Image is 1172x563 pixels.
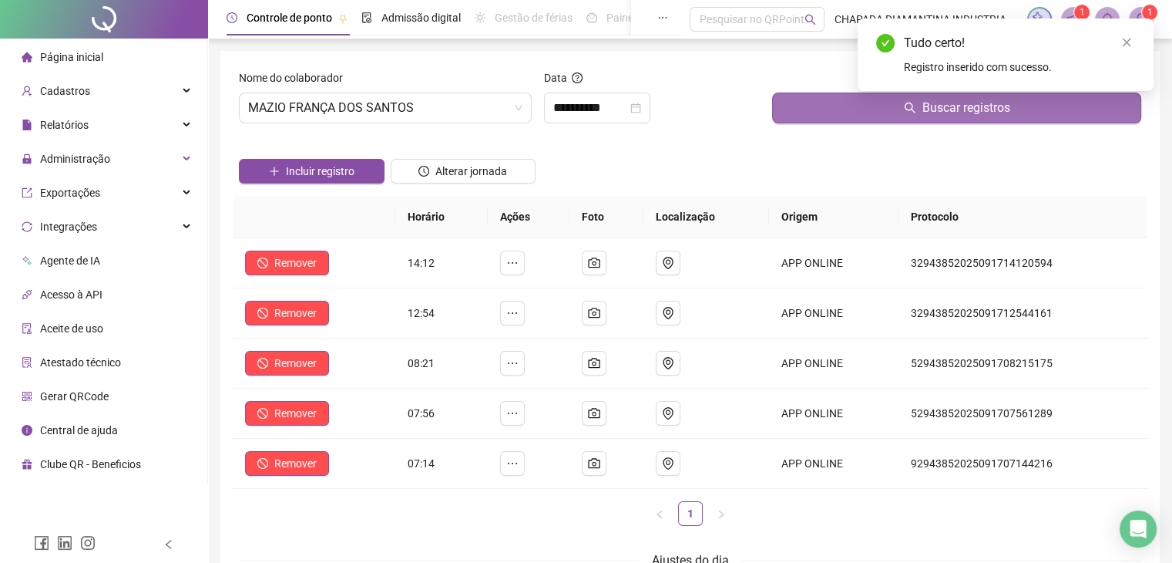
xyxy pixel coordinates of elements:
span: facebook [34,535,49,551]
span: Remover [274,355,317,372]
span: ellipsis [506,307,519,319]
span: home [22,52,32,62]
span: left [163,539,174,550]
td: 52943852025091708215175 [898,339,1147,389]
span: info-circle [22,425,32,436]
span: audit [22,323,32,334]
span: bell [1100,12,1114,26]
span: ellipsis [506,257,519,269]
span: stop [257,308,268,319]
label: Nome do colaborador [239,69,353,86]
span: Admissão digital [381,12,461,24]
span: gift [22,459,32,470]
span: Aceite de uso [40,322,103,335]
span: Administração [40,153,110,165]
span: environment [662,457,674,470]
span: sync [22,221,32,232]
span: Cadastros [40,85,90,97]
td: 52943852025091707561289 [898,389,1147,439]
span: Página inicial [40,51,103,63]
span: user-add [22,86,32,96]
span: Painel do DP [606,12,667,24]
span: stop [257,258,268,268]
span: Acesso à API [40,288,102,301]
button: Alterar jornada [391,159,536,184]
button: Buscar registros [772,93,1141,123]
span: Data [544,72,567,84]
span: api [22,289,32,300]
span: ellipsis [506,357,519,369]
span: stop [257,408,268,419]
span: dashboard [586,12,597,23]
span: environment [662,257,674,269]
span: Clube QR - Beneficios [40,458,141,470]
span: search [804,14,816,25]
span: 07:56 [408,407,435,420]
th: Protocolo [898,196,1147,238]
th: Ações [488,196,569,238]
span: solution [22,357,32,368]
th: Localização [643,196,769,238]
span: 12:54 [408,307,435,319]
span: 14:12 [408,257,435,269]
span: file [22,120,32,130]
button: Remover [245,351,329,376]
td: 32943852025091712544161 [898,288,1147,339]
span: Remover [274,405,317,422]
span: environment [662,307,674,319]
span: ellipsis [657,12,668,23]
li: 1 [678,501,703,526]
span: question-circle [572,72,583,83]
td: 92943852025091707144216 [898,439,1147,489]
span: right [717,510,726,519]
span: linkedin [57,535,72,551]
span: 1 [1080,7,1085,18]
span: Exportações [40,187,100,199]
td: 32943852025091714120594 [898,238,1147,288]
span: camera [588,357,600,369]
span: Controle de ponto [247,12,332,24]
span: Remover [274,455,317,472]
span: export [22,187,32,198]
span: plus [269,166,280,177]
span: notification [1066,12,1080,26]
span: qrcode [22,391,32,402]
span: Relatórios [40,119,89,131]
span: Atestado técnico [40,356,121,369]
span: Remover [274,305,317,322]
span: CHAPADA DIAMANTINA INDUSTRIA DE LACTEOS, AGROPECUARIA E CIA LTDA [834,11,1018,28]
span: Incluir registro [286,163,354,180]
td: APP ONLINE [769,238,898,288]
button: Remover [245,301,329,325]
span: left [655,510,664,519]
a: Alterar jornada [391,167,536,179]
span: instagram [80,535,96,551]
span: Buscar registros [922,99,1010,117]
span: pushpin [338,14,348,23]
span: Alterar jornada [435,163,507,180]
span: Gerar QRCode [40,390,109,403]
span: Agente de IA [40,255,100,267]
span: stop [257,458,268,469]
img: sparkle-icon.fc2bf0ac1784a2077858766a79e2daf3.svg [1031,11,1048,28]
button: Remover [245,401,329,426]
span: ellipsis [506,457,519,470]
div: Registro inserido com sucesso. [904,59,1135,76]
sup: 1 [1074,5,1090,20]
span: camera [588,307,600,319]
div: Open Intercom Messenger [1120,511,1157,548]
a: Close [1118,34,1135,51]
th: Horário [395,196,488,238]
span: 1 [1147,7,1153,18]
span: camera [588,257,600,269]
span: camera [588,407,600,420]
button: Remover [245,251,329,275]
td: APP ONLINE [769,288,898,339]
img: 93077 [1130,8,1153,31]
span: clock-circle [227,12,237,23]
span: Gestão de férias [495,12,573,24]
button: right [709,501,734,526]
span: camera [588,457,600,470]
li: Página anterior [647,501,672,526]
span: file-done [361,12,372,23]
